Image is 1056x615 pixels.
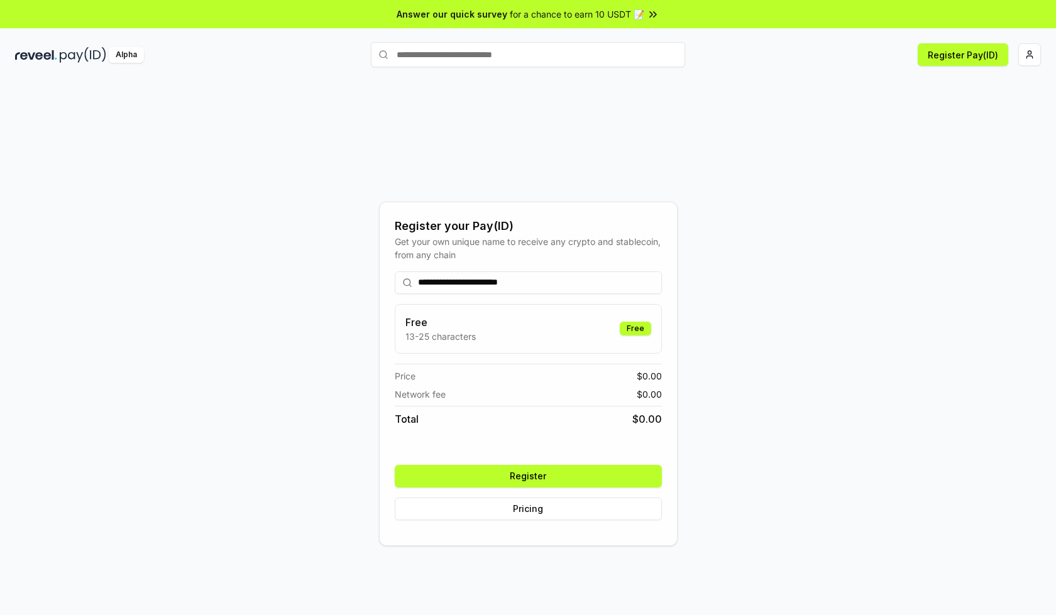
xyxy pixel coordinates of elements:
button: Register Pay(ID) [918,43,1008,66]
img: reveel_dark [15,47,57,63]
span: Answer our quick survey [397,8,507,21]
span: Price [395,369,415,383]
div: Free [620,322,651,335]
div: Alpha [109,47,144,63]
span: Total [395,411,419,427]
h3: Free [405,315,476,330]
img: pay_id [60,47,106,63]
span: $ 0.00 [637,369,662,383]
button: Register [395,465,662,487]
div: Register your Pay(ID) [395,217,662,235]
button: Pricing [395,498,662,520]
p: 13-25 characters [405,330,476,343]
span: $ 0.00 [632,411,662,427]
span: for a chance to earn 10 USDT 📝 [510,8,644,21]
div: Get your own unique name to receive any crypto and stablecoin, from any chain [395,235,662,261]
span: $ 0.00 [637,388,662,401]
span: Network fee [395,388,446,401]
